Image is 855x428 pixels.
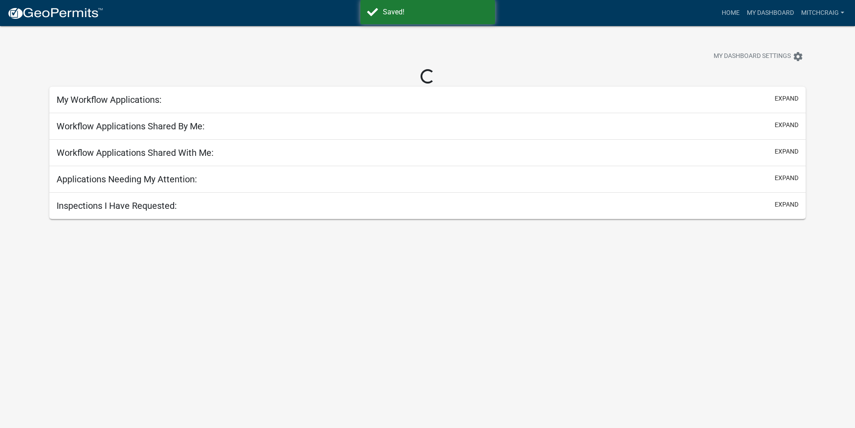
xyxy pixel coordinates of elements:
[793,51,803,62] i: settings
[775,120,798,130] button: expand
[775,200,798,209] button: expand
[775,173,798,183] button: expand
[714,51,791,62] span: My Dashboard Settings
[706,48,811,65] button: My Dashboard Settingssettings
[798,4,848,22] a: mitchcraig
[718,4,743,22] a: Home
[743,4,798,22] a: My Dashboard
[57,94,162,105] h5: My Workflow Applications:
[57,174,197,185] h5: Applications Needing My Attention:
[57,147,214,158] h5: Workflow Applications Shared With Me:
[57,121,205,132] h5: Workflow Applications Shared By Me:
[57,200,177,211] h5: Inspections I Have Requested:
[775,147,798,156] button: expand
[775,94,798,103] button: expand
[383,7,488,18] div: Saved!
